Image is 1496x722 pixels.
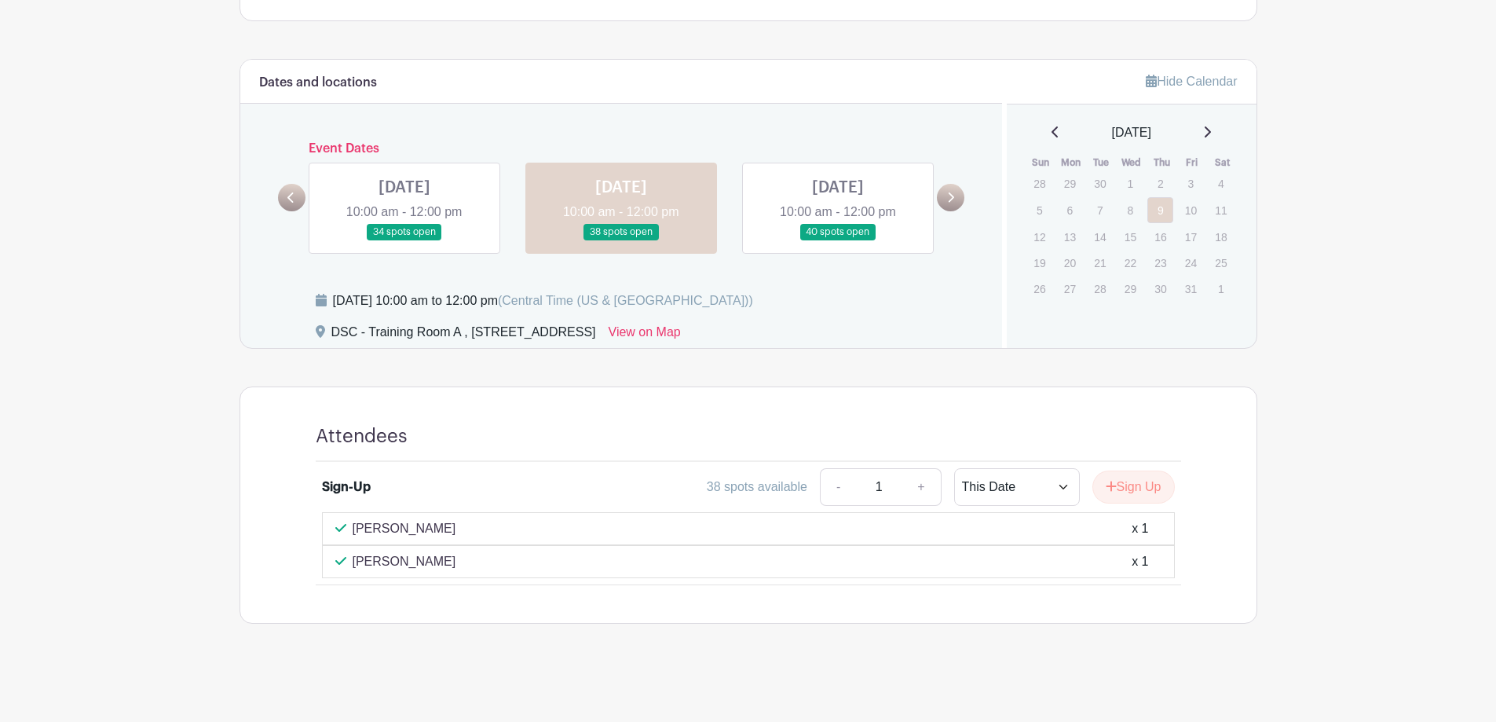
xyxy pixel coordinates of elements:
p: 5 [1026,198,1052,222]
th: Tue [1086,155,1117,170]
p: 27 [1057,277,1083,301]
p: 20 [1057,251,1083,275]
th: Mon [1056,155,1087,170]
div: x 1 [1132,519,1148,538]
p: 1 [1208,277,1234,301]
a: + [902,468,941,506]
div: 38 spots available [707,478,807,497]
p: 12 [1026,225,1052,249]
a: 9 [1147,197,1173,223]
p: 13 [1057,225,1083,249]
p: 19 [1026,251,1052,275]
div: Sign-Up [322,478,371,497]
p: 21 [1087,251,1113,275]
p: 24 [1178,251,1204,275]
p: 31 [1178,277,1204,301]
p: 8 [1117,198,1143,222]
p: 18 [1208,225,1234,249]
th: Wed [1117,155,1147,170]
p: 16 [1147,225,1173,249]
a: Hide Calendar [1146,75,1237,88]
p: 30 [1087,171,1113,196]
h6: Dates and locations [259,75,377,90]
p: 14 [1087,225,1113,249]
th: Sat [1207,155,1238,170]
h6: Event Dates [305,141,938,156]
p: 4 [1208,171,1234,196]
p: 1 [1117,171,1143,196]
p: 23 [1147,251,1173,275]
p: 28 [1026,171,1052,196]
th: Sun [1026,155,1056,170]
p: [PERSON_NAME] [353,552,456,571]
p: 7 [1087,198,1113,222]
p: [PERSON_NAME] [353,519,456,538]
p: 2 [1147,171,1173,196]
p: 29 [1057,171,1083,196]
a: View on Map [609,323,681,348]
div: DSC - Training Room A , [STREET_ADDRESS] [331,323,596,348]
button: Sign Up [1092,471,1175,504]
p: 25 [1208,251,1234,275]
p: 29 [1117,277,1143,301]
p: 15 [1117,225,1143,249]
span: [DATE] [1112,123,1151,142]
th: Fri [1177,155,1208,170]
h4: Attendees [316,425,408,448]
p: 6 [1057,198,1083,222]
p: 10 [1178,198,1204,222]
p: 22 [1117,251,1143,275]
a: - [820,468,856,506]
p: 28 [1087,277,1113,301]
p: 30 [1147,277,1173,301]
div: x 1 [1132,552,1148,571]
p: 3 [1178,171,1204,196]
span: (Central Time (US & [GEOGRAPHIC_DATA])) [498,294,753,307]
div: [DATE] 10:00 am to 12:00 pm [333,291,753,310]
p: 11 [1208,198,1234,222]
p: 17 [1178,225,1204,249]
th: Thu [1147,155,1177,170]
p: 26 [1026,277,1052,301]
